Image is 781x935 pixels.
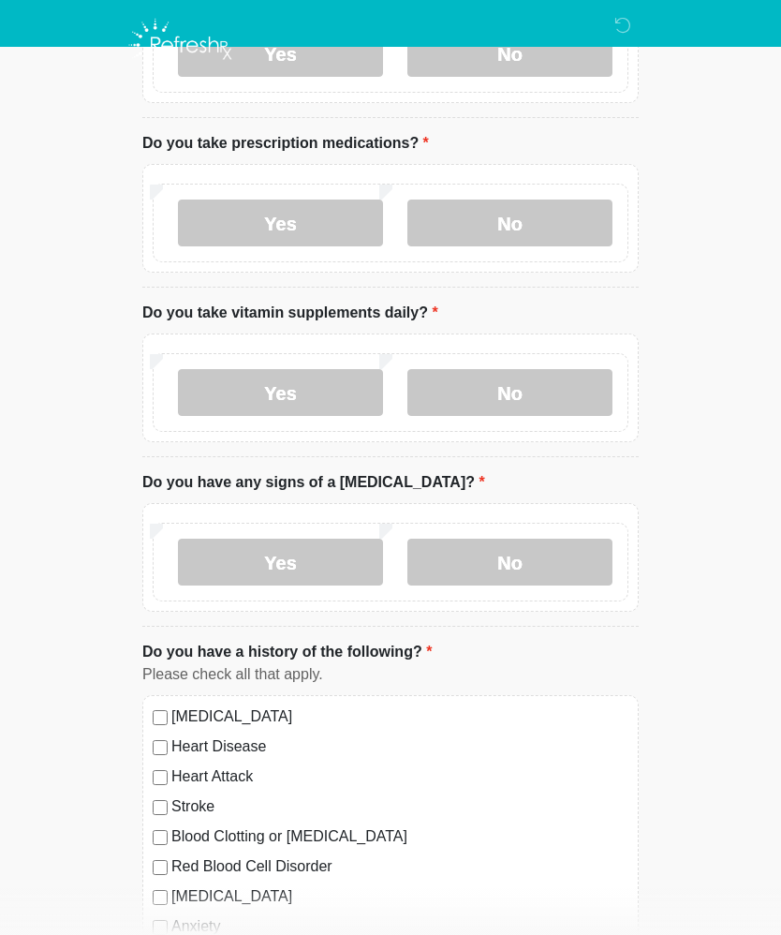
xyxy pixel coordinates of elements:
label: Heart Disease [171,735,628,758]
label: Do you take vitamin supplements daily? [142,302,438,324]
label: Blood Clotting or [MEDICAL_DATA] [171,825,628,848]
input: [MEDICAL_DATA] [153,890,168,905]
input: Heart Disease [153,740,168,755]
label: Stroke [171,795,628,818]
label: Do you take prescription medications? [142,132,429,155]
input: Stroke [153,800,168,815]
input: Anxiety [153,920,168,935]
label: Do you have a history of the following? [142,641,432,663]
input: Red Blood Cell Disorder [153,860,168,875]
label: No [407,369,612,416]
label: No [407,539,612,586]
label: Heart Attack [171,765,628,788]
img: Refresh RX Logo [124,14,237,76]
label: Red Blood Cell Disorder [171,855,628,878]
input: Blood Clotting or [MEDICAL_DATA] [153,830,168,845]
input: [MEDICAL_DATA] [153,710,168,725]
input: Heart Attack [153,770,168,785]
label: Do you have any signs of a [MEDICAL_DATA]? [142,471,485,494]
label: No [407,200,612,246]
label: Yes [178,200,383,246]
div: Please check all that apply. [142,663,639,686]
label: [MEDICAL_DATA] [171,885,628,908]
label: Yes [178,539,383,586]
label: [MEDICAL_DATA] [171,705,628,728]
label: Yes [178,369,383,416]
